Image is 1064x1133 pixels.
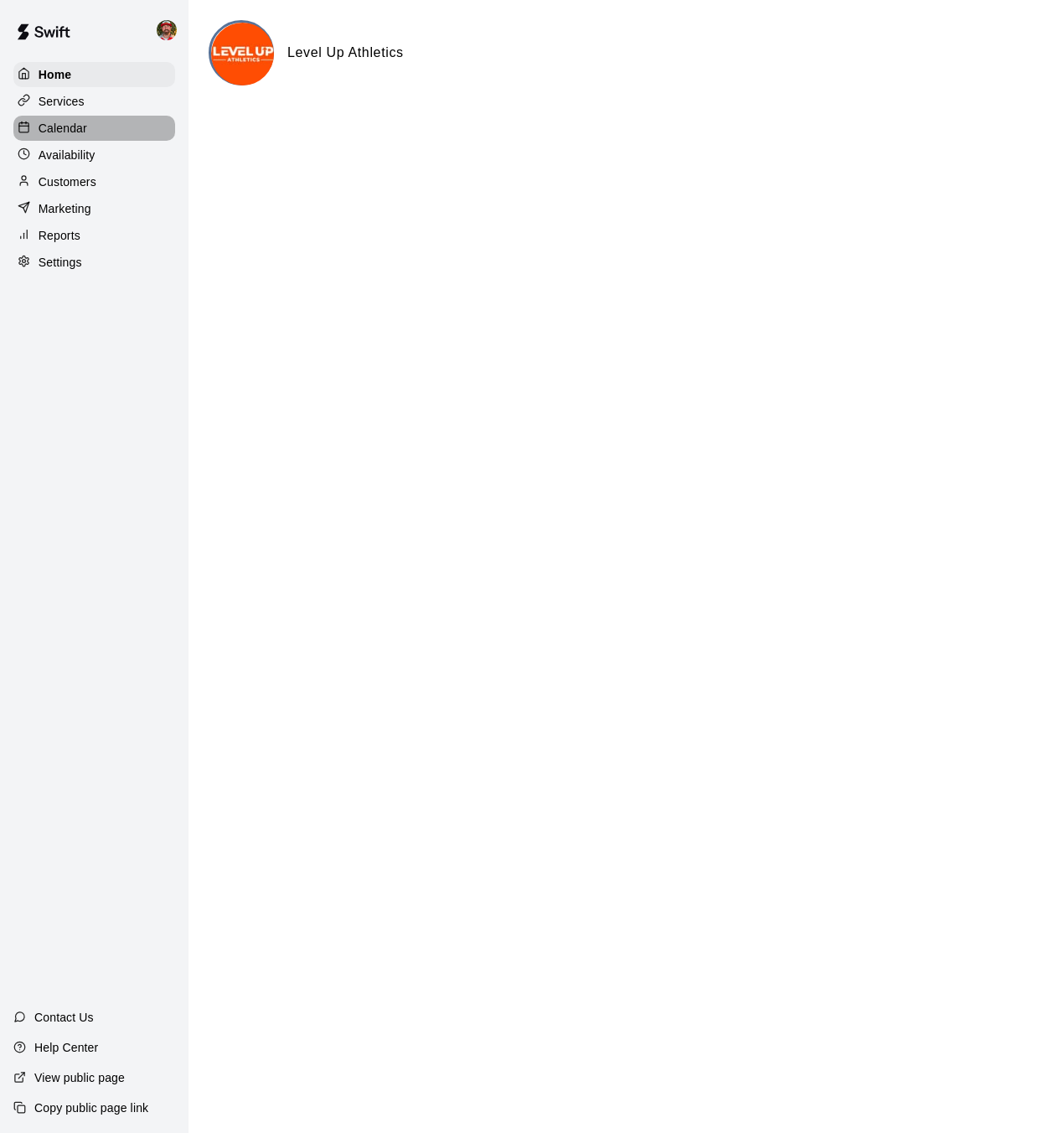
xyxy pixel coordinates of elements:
a: Calendar [13,116,175,141]
a: Reports [13,223,175,248]
p: Reports [39,227,80,244]
h6: Level Up Athletics [287,42,404,64]
img: Bryan Farrington [157,20,177,40]
p: Availability [39,147,96,163]
p: Settings [39,254,82,271]
p: Marketing [39,200,91,217]
a: Home [13,62,175,87]
p: Home [39,66,72,83]
a: Customers [13,169,175,194]
a: Availability [13,142,175,168]
a: Settings [13,250,175,275]
p: Customers [39,173,96,190]
a: Services [13,89,175,114]
p: Services [39,93,85,110]
p: Help Center [34,1039,98,1056]
p: Calendar [39,120,87,137]
img: Level Up Athletics logo [211,23,274,85]
p: Contact Us [34,1009,94,1026]
div: Bryan Farrington [153,13,189,47]
p: Copy public page link [34,1099,148,1116]
a: Marketing [13,196,175,221]
p: View public page [34,1069,125,1086]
